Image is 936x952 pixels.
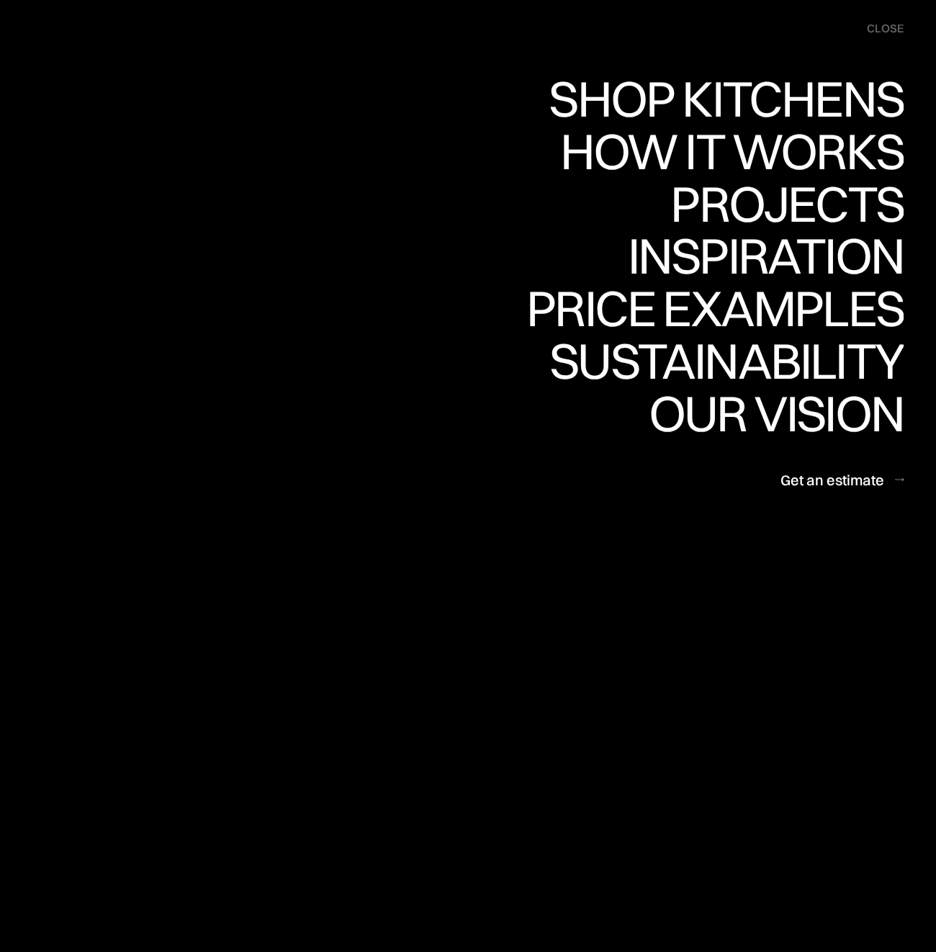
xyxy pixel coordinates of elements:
a: InspirationInspiration [608,230,904,283]
div: Inspiration [608,230,904,281]
div: Inspiration [608,281,904,331]
div: How it works [557,176,904,227]
a: SustainabilitySustainability [537,336,904,388]
div: Shop Kitchens [541,73,904,124]
div: Our vision [636,388,904,439]
div: Price examples [526,333,904,384]
div: Sustainability [537,386,904,436]
div: Sustainability [537,336,904,386]
div: Get an estimate [780,470,884,489]
a: Get an estimate [780,462,904,497]
div: Shop Kitchens [541,124,904,174]
a: Price examplesPrice examples [526,283,904,336]
div: Our vision [636,439,904,489]
a: Our visionOur vision [636,388,904,441]
div: menu [852,14,904,43]
div: close [867,21,904,37]
a: How it worksHow it works [557,126,904,179]
a: ProjectsProjects [670,178,904,230]
div: How it works [557,126,904,176]
div: Projects [670,178,904,228]
div: Price examples [526,283,904,333]
div: Projects [670,228,904,279]
a: Shop KitchensShop Kitchens [541,73,904,126]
